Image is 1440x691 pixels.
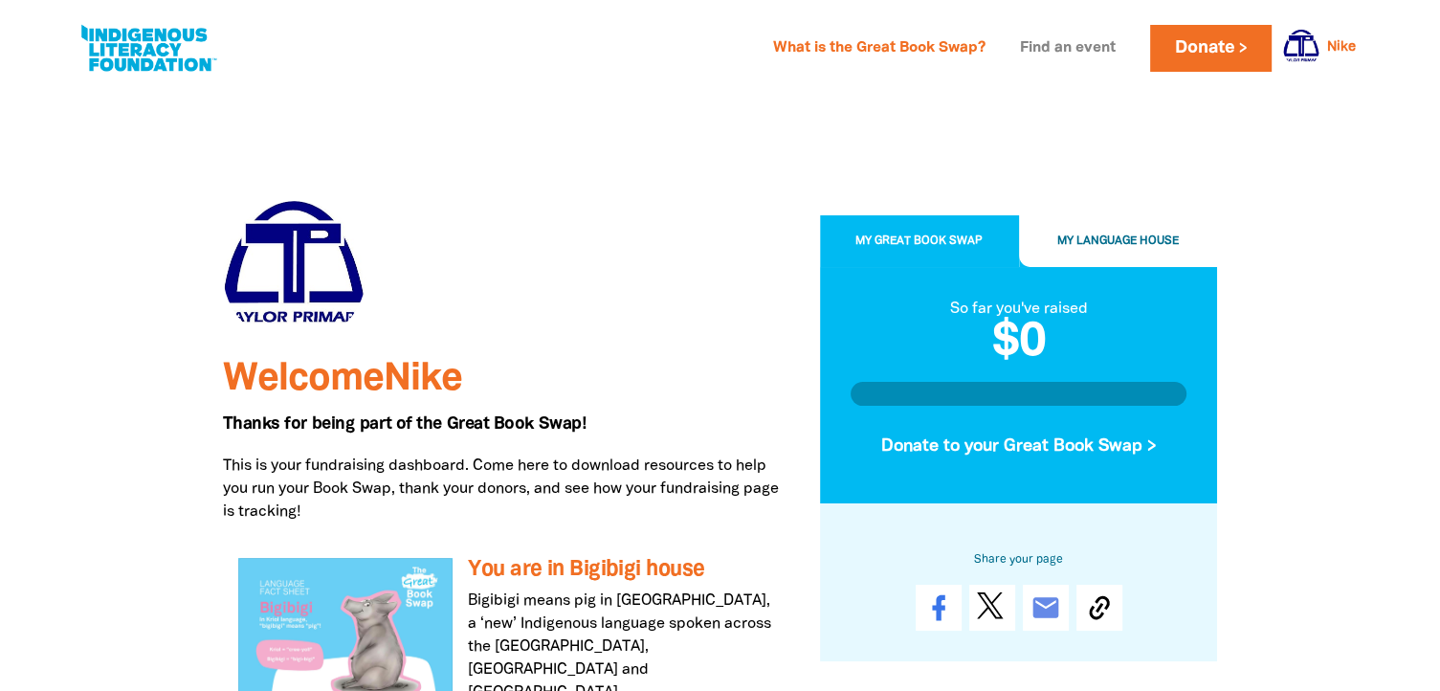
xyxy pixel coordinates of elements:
[1030,593,1061,624] i: email
[851,298,1187,321] div: So far you've raised
[969,586,1015,632] a: Post
[223,455,791,524] p: This is your fundraising dashboard. Come here to download resources to help you run your Book Swa...
[1019,216,1218,268] button: My Language House
[851,421,1187,473] button: Donate to your Great Book Swap >
[1057,236,1179,247] span: My Language House
[1023,586,1069,632] a: email
[916,586,962,632] a: Share
[820,216,1019,268] button: My Great Book Swap
[851,321,1187,367] h2: $0
[855,236,983,247] span: My Great Book Swap
[851,549,1187,570] h6: Share your page
[1150,25,1271,72] a: Donate
[1076,586,1122,632] button: Copy Link
[1008,33,1127,64] a: Find an event
[468,558,775,582] h3: You are in Bigibigi house
[223,416,587,432] span: Thanks for being part of the Great Book Swap!
[223,362,462,397] span: Welcome Nike
[1327,41,1356,55] a: Nike
[762,33,997,64] a: What is the Great Book Swap?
